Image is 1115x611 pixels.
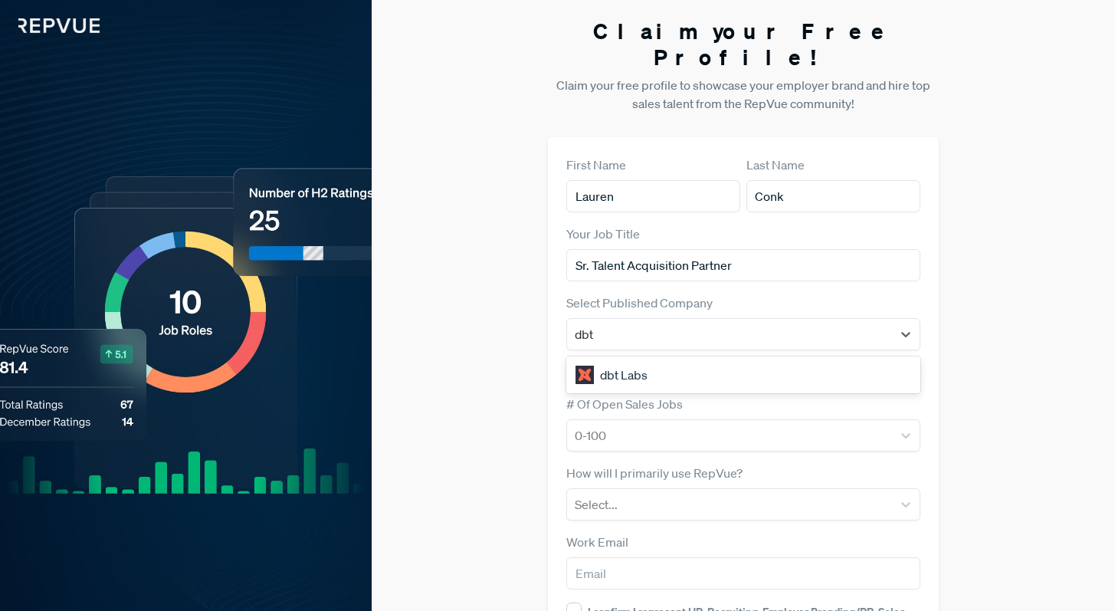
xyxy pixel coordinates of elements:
label: Work Email [566,533,628,551]
label: Select Published Company [566,294,713,312]
h3: Claim your Free Profile! [548,18,938,70]
div: dbt Labs [566,360,920,390]
input: Title [566,249,920,281]
label: Your Job Title [566,225,640,243]
input: Email [566,557,920,590]
p: Claim your free profile to showcase your employer brand and hire top sales talent from the RepVue... [548,76,938,113]
img: dbt Labs [576,366,594,384]
input: Last Name [746,180,920,212]
label: # Of Open Sales Jobs [566,395,683,413]
input: First Name [566,180,740,212]
label: First Name [566,156,626,174]
label: How will I primarily use RepVue? [566,464,743,482]
label: Last Name [746,156,805,174]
